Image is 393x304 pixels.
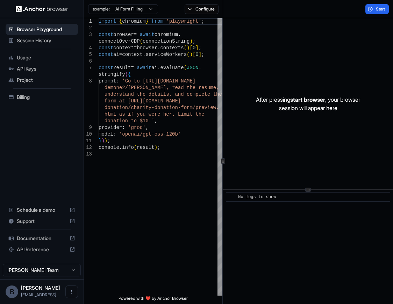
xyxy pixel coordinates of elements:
[99,138,101,144] span: }
[157,145,160,150] span: ;
[84,144,92,151] div: 12
[99,125,122,130] span: provider
[143,52,145,57] span: .
[99,45,113,51] span: const
[17,54,75,61] span: Usage
[119,19,122,24] span: {
[160,65,184,71] span: evaluate
[134,145,137,150] span: (
[6,204,78,216] div: Schedule a demo
[17,77,75,84] span: Project
[6,24,78,35] div: Browser Playground
[84,51,92,58] div: 5
[131,65,134,71] span: =
[6,35,78,46] div: Session History
[137,45,157,51] span: browser
[119,131,181,137] span: 'openai/gpt-oss-120b'
[256,95,360,112] p: After pressing , your browser session will appear here
[21,285,60,291] span: Bria Taylor
[99,52,113,57] span: const
[157,65,160,71] span: .
[229,194,233,201] span: ​
[151,65,157,71] span: ai
[99,72,125,77] span: stringify
[6,74,78,86] div: Project
[99,19,116,24] span: import
[17,65,75,72] span: API Keys
[187,65,199,71] span: JSON
[105,118,155,124] span: donation to $10.'
[184,65,187,71] span: (
[160,45,184,51] span: contexts
[84,138,92,144] div: 11
[134,45,137,51] span: =
[185,4,219,14] button: Configure
[151,19,163,24] span: from
[137,65,151,71] span: await
[190,52,192,57] span: )
[113,45,134,51] span: context
[84,58,92,65] div: 6
[119,296,188,304] span: Powered with ❤️ by Anchor Browser
[16,6,68,12] img: Anchor Logo
[17,235,67,242] span: Documentation
[199,45,201,51] span: ;
[105,138,107,144] span: )
[113,131,116,137] span: :
[113,32,134,37] span: browser
[6,244,78,255] div: API Reference
[105,98,181,104] span: form at [URL][DOMAIN_NAME]
[6,216,78,227] div: Support
[140,32,155,37] span: await
[65,285,78,298] button: Open menu
[190,45,192,51] span: [
[199,52,201,57] span: ]
[376,6,386,12] span: Start
[84,25,92,31] div: 2
[365,4,389,14] button: Start
[113,65,131,71] span: result
[134,32,137,37] span: =
[84,18,92,25] div: 1
[101,138,104,144] span: )
[184,45,187,51] span: (
[6,92,78,103] div: Billing
[140,38,143,44] span: (
[6,233,78,244] div: Documentation
[17,207,67,213] span: Schedule a demo
[122,19,145,24] span: chromium
[6,52,78,63] div: Usage
[155,32,178,37] span: chromium
[157,45,160,51] span: .
[166,19,201,24] span: 'playwright'
[122,125,125,130] span: :
[145,125,148,130] span: ,
[137,145,154,150] span: result
[99,65,113,71] span: const
[17,26,75,33] span: Browser Playground
[113,52,119,57] span: ai
[21,292,59,297] span: briat594@gmail.com
[178,32,181,37] span: .
[122,78,195,84] span: 'Go to [URL][DOMAIN_NAME]
[84,124,92,131] div: 9
[145,19,148,24] span: }
[105,92,222,97] span: understand the details, and complete the
[99,32,113,37] span: const
[195,45,198,51] span: ]
[193,38,195,44] span: ;
[187,52,190,57] span: (
[17,218,67,225] span: Support
[122,52,143,57] span: context
[84,151,92,158] div: 13
[105,85,219,91] span: demone2/[PERSON_NAME], read the resume,
[17,94,75,101] span: Billing
[199,65,201,71] span: .
[107,138,110,144] span: ;
[238,195,276,200] span: No logs to show
[193,45,195,51] span: 0
[105,105,219,110] span: donation/charity-donation-form/preview.
[122,145,134,150] span: info
[193,52,195,57] span: [
[84,78,92,85] div: 8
